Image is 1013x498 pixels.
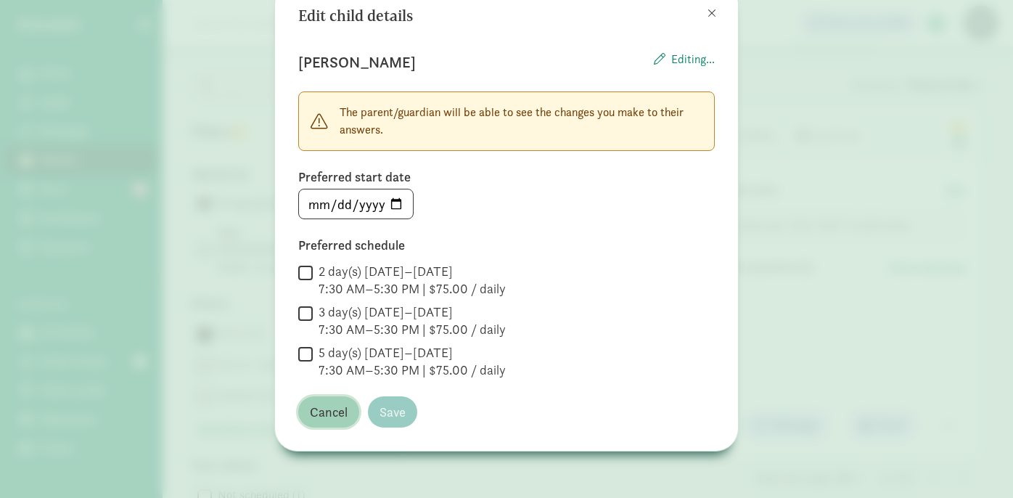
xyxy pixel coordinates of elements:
p: [PERSON_NAME] [298,51,415,74]
span: Save [380,402,406,422]
span: Cancel [310,402,348,422]
div: 7:30 AM–5:30 PM | $75.00 / daily [319,321,506,338]
div: 2 day(s) [DATE]–[DATE] [319,263,506,280]
div: 7:30 AM–5:30 PM | $75.00 / daily [319,280,506,298]
h3: Edit child details [298,4,413,28]
button: Save [368,396,417,428]
button: Cancel [298,396,359,428]
div: 5 day(s) [DATE]–[DATE] [319,344,506,362]
div: Editing... [654,51,715,74]
div: 3 day(s) [DATE]–[DATE] [319,303,506,321]
div: The parent/guardian will be able to see the changes you make to their answers. [298,91,715,151]
label: Preferred schedule [298,237,715,254]
label: Preferred start date [298,168,715,186]
iframe: Chat Widget [940,428,1013,498]
div: 7:30 AM–5:30 PM | $75.00 / daily [319,362,506,379]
